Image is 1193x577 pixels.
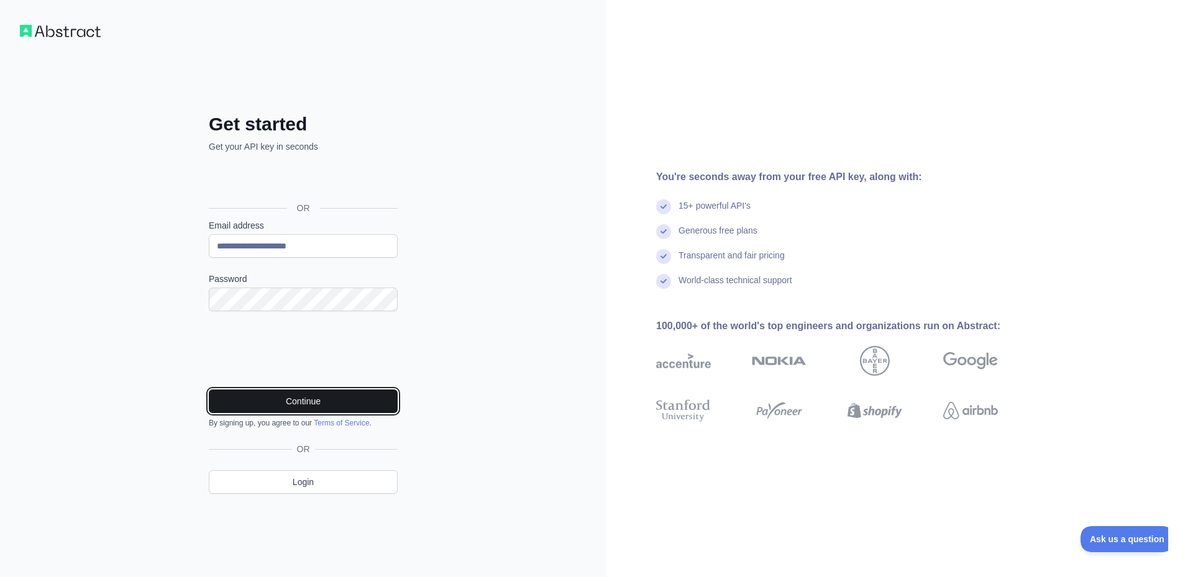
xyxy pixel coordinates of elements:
span: OR [292,443,315,455]
a: Login [209,470,398,494]
img: airbnb [943,397,998,424]
label: Email address [209,219,398,232]
a: Terms of Service [314,419,369,427]
img: google [943,346,998,376]
iframe: reCAPTCHA [209,326,398,375]
div: 100,000+ of the world's top engineers and organizations run on Abstract: [656,319,1038,334]
div: 15+ powerful API's [679,199,751,224]
div: World-class technical support [679,274,792,299]
div: تسجيل الدخول باستخدام حساب Google (يفتح الرابط في علامة تبويب جديدة) [209,166,395,194]
img: nokia [752,346,807,376]
img: check mark [656,224,671,239]
iframe: Toggle Customer Support [1081,526,1168,552]
img: payoneer [752,397,807,424]
div: You're seconds away from your free API key, along with: [656,170,1038,184]
img: check mark [656,274,671,289]
img: bayer [860,346,890,376]
span: OR [287,202,320,214]
button: Continue [209,389,398,413]
img: check mark [656,199,671,214]
div: Transparent and fair pricing [679,249,785,274]
div: Generous free plans [679,224,757,249]
img: shopify [848,397,902,424]
img: Workflow [20,25,101,37]
p: Get your API key in seconds [209,140,398,153]
img: stanford university [656,397,711,424]
img: accenture [656,346,711,376]
img: check mark [656,249,671,264]
iframe: زر تسجيل الدخول باستخدام حساب Google [203,166,401,194]
div: By signing up, you agree to our . [209,418,398,428]
label: Password [209,273,398,285]
h2: Get started [209,113,398,135]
